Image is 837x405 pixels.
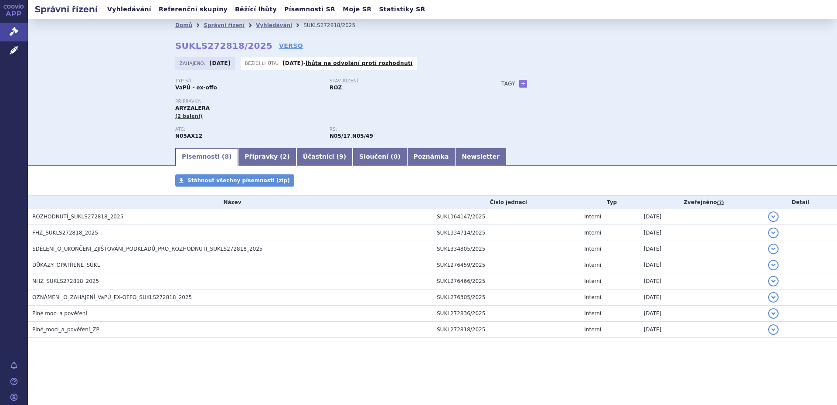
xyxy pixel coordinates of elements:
a: Poznámka [407,148,456,166]
a: Přípravky (2) [238,148,296,166]
a: Písemnosti (8) [175,148,238,166]
span: Plné moci a pověření [32,310,87,317]
a: Referenční skupiny [156,3,230,15]
strong: parciální agonisté dopaminových receptorů, p.o. [352,133,373,139]
span: 8 [225,153,229,160]
a: lhůta na odvolání proti rozhodnutí [306,60,413,66]
span: Interní [584,230,601,236]
button: detail [768,244,779,254]
strong: VaPÚ - ex-offo [175,85,217,91]
span: Interní [584,310,601,317]
div: , [330,127,484,140]
a: Vyhledávání [256,22,292,28]
span: OZNÁMENÍ_O_ZAHÁJENÍ_VaPÚ_EX-OFFO_SUKLS272818_2025 [32,294,192,300]
strong: ARIPIPRAZOL [175,133,202,139]
span: Interní [584,327,601,333]
button: detail [768,292,779,303]
span: Zahájeno: [180,60,207,67]
p: Stav řízení: [330,78,475,84]
button: detail [768,308,779,319]
a: Běžící lhůty [232,3,279,15]
td: SUKL364147/2025 [432,209,580,225]
h2: Správní řízení [28,3,105,15]
td: [DATE] [640,306,764,322]
th: Název [28,196,432,209]
p: ATC: [175,127,321,132]
p: - [282,60,413,67]
span: (2 balení) [175,113,203,119]
strong: SUKLS272818/2025 [175,41,272,51]
a: VERSO [279,41,303,50]
span: NHZ_SUKLS272818_2025 [32,278,99,284]
a: Vyhledávání [105,3,154,15]
td: [DATE] [640,257,764,273]
td: SUKL272818/2025 [432,322,580,338]
li: SUKLS272818/2025 [303,19,367,32]
td: SUKL276305/2025 [432,289,580,306]
span: SDĚLENÍ_O_UKONČENÍ_ZJIŠŤOVÁNÍ_PODKLADŮ_PRO_ROZHODNUTÍ_SUKLS272818_2025 [32,246,262,252]
td: SUKL272836/2025 [432,306,580,322]
a: Sloučení (0) [353,148,407,166]
a: Písemnosti SŘ [282,3,338,15]
span: Interní [584,262,601,268]
td: SUKL334714/2025 [432,225,580,241]
a: Domů [175,22,192,28]
p: RS: [330,127,475,132]
span: Interní [584,278,601,284]
span: 9 [339,153,344,160]
strong: aripiprazol, p.o. [330,133,350,139]
span: 0 [393,153,398,160]
span: FHZ_SUKLS272818_2025 [32,230,98,236]
th: Detail [764,196,837,209]
a: Newsletter [455,148,506,166]
strong: ROZ [330,85,342,91]
td: [DATE] [640,209,764,225]
th: Číslo jednací [432,196,580,209]
td: [DATE] [640,241,764,257]
span: ARYZALERA [175,105,210,111]
span: Plné_moci_a_pověření_ZP [32,327,99,333]
button: detail [768,324,779,335]
p: Přípravky: [175,99,484,104]
button: detail [768,260,779,270]
span: Interní [584,294,601,300]
h3: Tagy [501,78,515,89]
td: [DATE] [640,289,764,306]
span: Běžící lhůta: [245,60,280,67]
span: 2 [283,153,287,160]
td: [DATE] [640,273,764,289]
td: SUKL276466/2025 [432,273,580,289]
span: Stáhnout všechny písemnosti (zip) [187,177,290,184]
button: detail [768,228,779,238]
button: detail [768,211,779,222]
a: Správní řízení [204,22,245,28]
span: DŮKAZY_OPATŘENÉ_SÚKL [32,262,100,268]
td: SUKL276459/2025 [432,257,580,273]
th: Zveřejněno [640,196,764,209]
a: Stáhnout všechny písemnosti (zip) [175,174,294,187]
a: + [519,80,527,88]
td: SUKL334805/2025 [432,241,580,257]
abbr: (?) [717,200,724,206]
button: detail [768,276,779,286]
span: Interní [584,246,601,252]
a: Účastníci (9) [296,148,353,166]
p: Typ SŘ: [175,78,321,84]
span: Interní [584,214,601,220]
td: [DATE] [640,322,764,338]
strong: [DATE] [210,60,231,66]
a: Statistiky SŘ [376,3,428,15]
span: ROZHODNUTÍ_SUKLS272818_2025 [32,214,123,220]
a: Moje SŘ [340,3,374,15]
strong: [DATE] [282,60,303,66]
td: [DATE] [640,225,764,241]
th: Typ [580,196,639,209]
